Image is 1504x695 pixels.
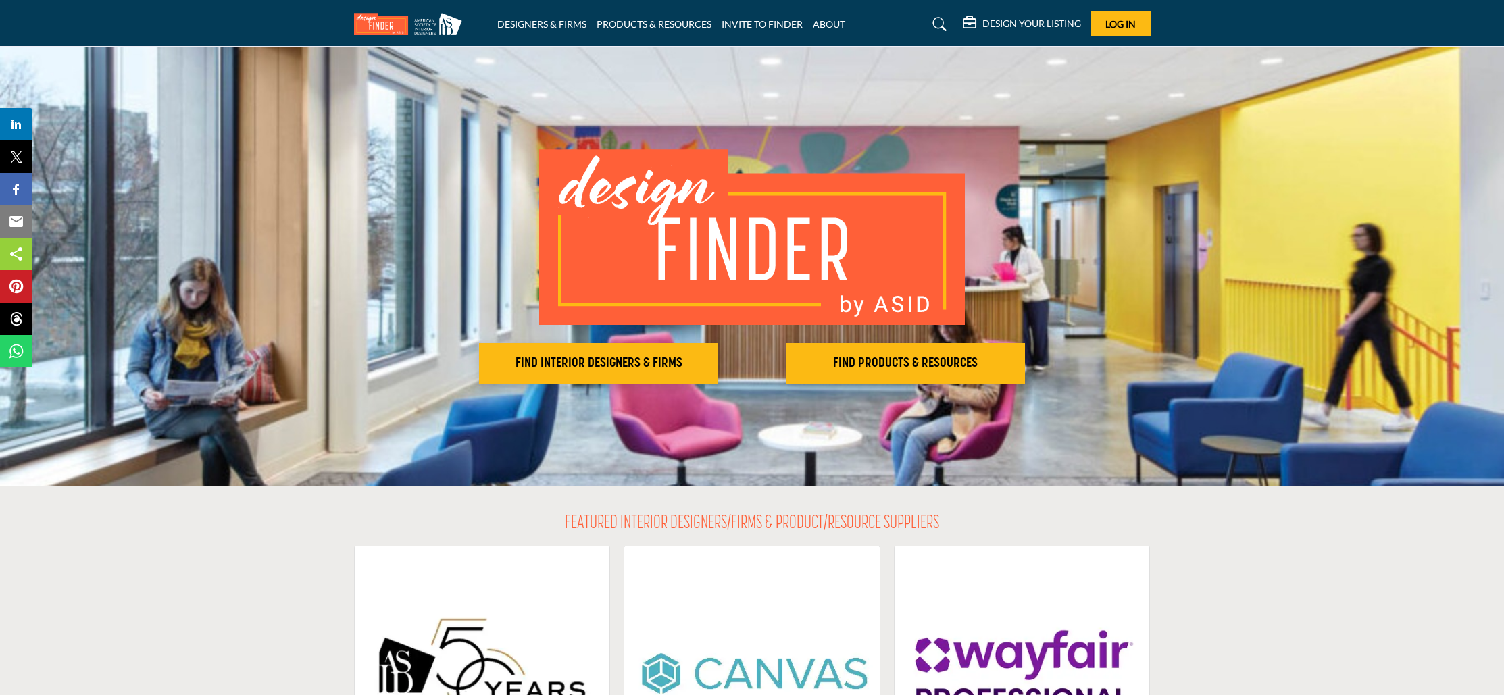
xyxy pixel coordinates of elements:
h2: FIND INTERIOR DESIGNERS & FIRMS [483,355,714,371]
img: image [539,149,965,325]
span: Log In [1105,18,1136,30]
a: INVITE TO FINDER [722,18,803,30]
img: Site Logo [354,13,469,35]
h5: DESIGN YOUR LISTING [982,18,1081,30]
button: FIND PRODUCTS & RESOURCES [786,343,1025,384]
button: Log In [1091,11,1151,36]
a: PRODUCTS & RESOURCES [597,18,711,30]
h2: FIND PRODUCTS & RESOURCES [790,355,1021,371]
div: DESIGN YOUR LISTING [963,16,1081,32]
h2: FEATURED INTERIOR DESIGNERS/FIRMS & PRODUCT/RESOURCE SUPPLIERS [565,513,939,536]
a: ABOUT [813,18,845,30]
button: FIND INTERIOR DESIGNERS & FIRMS [479,343,718,384]
a: DESIGNERS & FIRMS [497,18,586,30]
a: Search [920,14,955,35]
